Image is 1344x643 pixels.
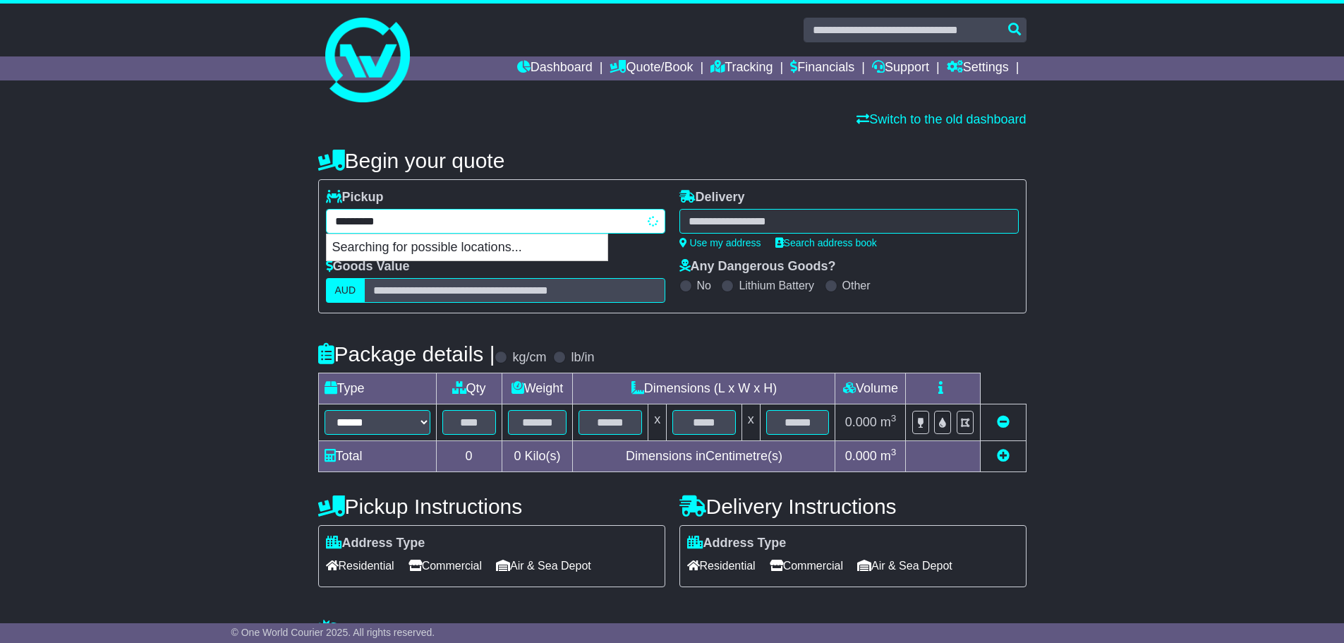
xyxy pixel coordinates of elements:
[318,495,665,518] h4: Pickup Instructions
[891,413,897,423] sup: 3
[512,350,546,366] label: kg/cm
[573,441,835,472] td: Dimensions in Centimetre(s)
[571,350,594,366] label: lb/in
[326,209,665,234] typeahead: Please provide city
[318,619,1027,642] h4: Warranty & Insurance
[947,56,1009,80] a: Settings
[327,234,607,261] p: Searching for possible locations...
[679,237,761,248] a: Use my address
[326,555,394,577] span: Residential
[775,237,877,248] a: Search address book
[842,279,871,292] label: Other
[880,415,897,429] span: m
[856,112,1026,126] a: Switch to the old dashboard
[845,449,877,463] span: 0.000
[997,415,1010,429] a: Remove this item
[318,149,1027,172] h4: Begin your quote
[741,404,760,441] td: x
[318,373,436,404] td: Type
[845,415,877,429] span: 0.000
[326,536,425,551] label: Address Type
[997,449,1010,463] a: Add new item
[436,441,502,472] td: 0
[496,555,591,577] span: Air & Sea Depot
[326,259,410,275] label: Goods Value
[610,56,693,80] a: Quote/Book
[502,373,573,404] td: Weight
[687,555,756,577] span: Residential
[679,495,1027,518] h4: Delivery Instructions
[231,627,435,638] span: © One World Courier 2025. All rights reserved.
[835,373,906,404] td: Volume
[770,555,843,577] span: Commercial
[687,536,787,551] label: Address Type
[857,555,952,577] span: Air & Sea Depot
[697,279,711,292] label: No
[408,555,482,577] span: Commercial
[502,441,573,472] td: Kilo(s)
[326,190,384,205] label: Pickup
[318,441,436,472] td: Total
[326,278,365,303] label: AUD
[710,56,773,80] a: Tracking
[880,449,897,463] span: m
[790,56,854,80] a: Financials
[648,404,667,441] td: x
[891,447,897,457] sup: 3
[739,279,814,292] label: Lithium Battery
[514,449,521,463] span: 0
[517,56,593,80] a: Dashboard
[436,373,502,404] td: Qty
[318,342,495,366] h4: Package details |
[573,373,835,404] td: Dimensions (L x W x H)
[679,190,745,205] label: Delivery
[872,56,929,80] a: Support
[679,259,836,275] label: Any Dangerous Goods?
